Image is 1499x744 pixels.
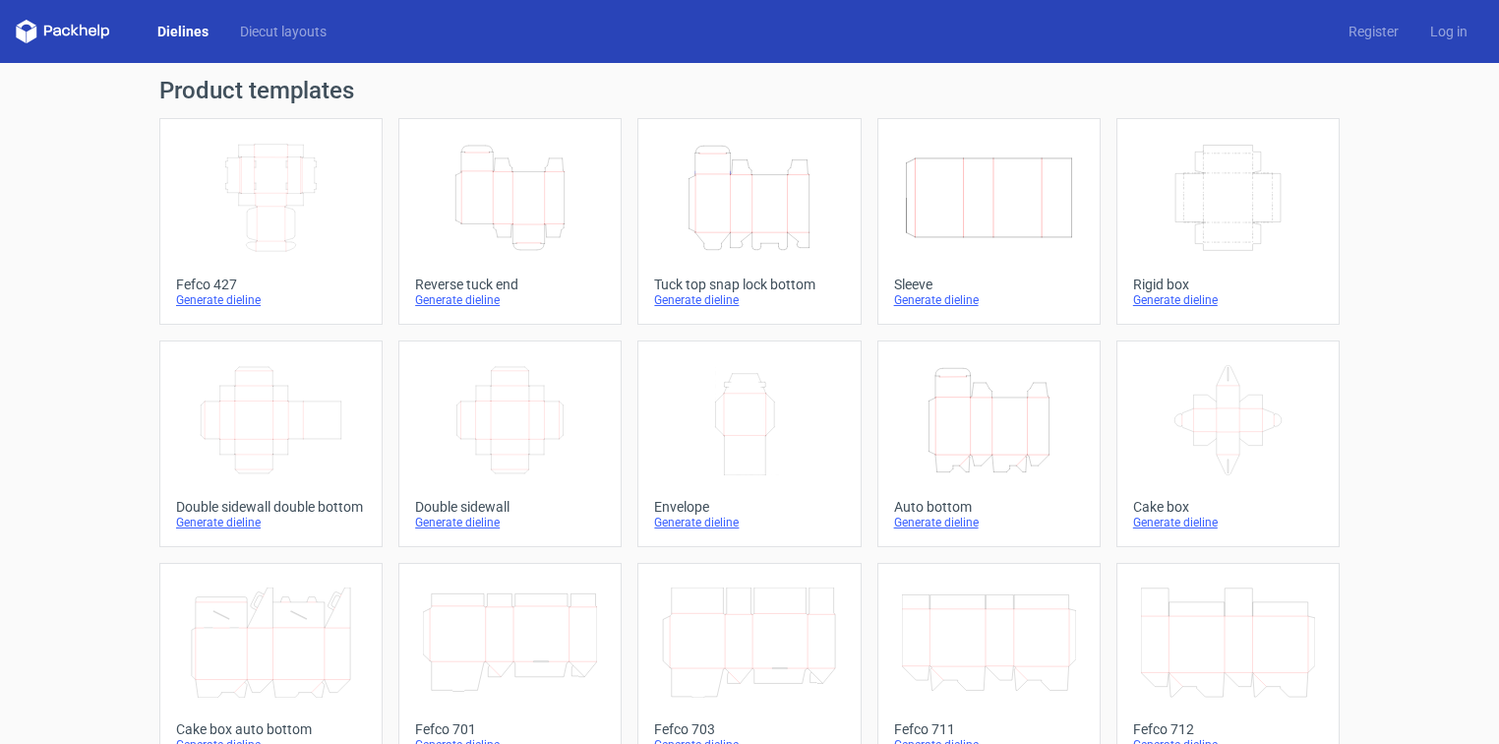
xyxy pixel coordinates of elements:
[415,277,605,292] div: Reverse tuck end
[176,292,366,308] div: Generate dieline
[1133,277,1323,292] div: Rigid box
[1116,341,1340,547] a: Cake boxGenerate dieline
[894,515,1084,530] div: Generate dieline
[877,341,1101,547] a: Auto bottomGenerate dieline
[415,515,605,530] div: Generate dieline
[415,292,605,308] div: Generate dieline
[877,118,1101,325] a: SleeveGenerate dieline
[398,118,622,325] a: Reverse tuck endGenerate dieline
[415,499,605,515] div: Double sidewall
[654,292,844,308] div: Generate dieline
[654,515,844,530] div: Generate dieline
[224,22,342,41] a: Diecut layouts
[176,515,366,530] div: Generate dieline
[176,721,366,737] div: Cake box auto bottom
[637,118,861,325] a: Tuck top snap lock bottomGenerate dieline
[176,499,366,515] div: Double sidewall double bottom
[654,499,844,515] div: Envelope
[1133,515,1323,530] div: Generate dieline
[894,292,1084,308] div: Generate dieline
[894,721,1084,737] div: Fefco 711
[415,721,605,737] div: Fefco 701
[1333,22,1414,41] a: Register
[894,499,1084,515] div: Auto bottom
[398,341,622,547] a: Double sidewallGenerate dieline
[142,22,224,41] a: Dielines
[637,341,861,547] a: EnvelopeGenerate dieline
[1133,721,1323,737] div: Fefco 712
[159,341,383,547] a: Double sidewall double bottomGenerate dieline
[1116,118,1340,325] a: Rigid boxGenerate dieline
[1133,292,1323,308] div: Generate dieline
[654,277,844,292] div: Tuck top snap lock bottom
[894,277,1084,292] div: Sleeve
[176,277,366,292] div: Fefco 427
[654,721,844,737] div: Fefco 703
[1414,22,1483,41] a: Log in
[159,118,383,325] a: Fefco 427Generate dieline
[159,79,1340,102] h1: Product templates
[1133,499,1323,515] div: Cake box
